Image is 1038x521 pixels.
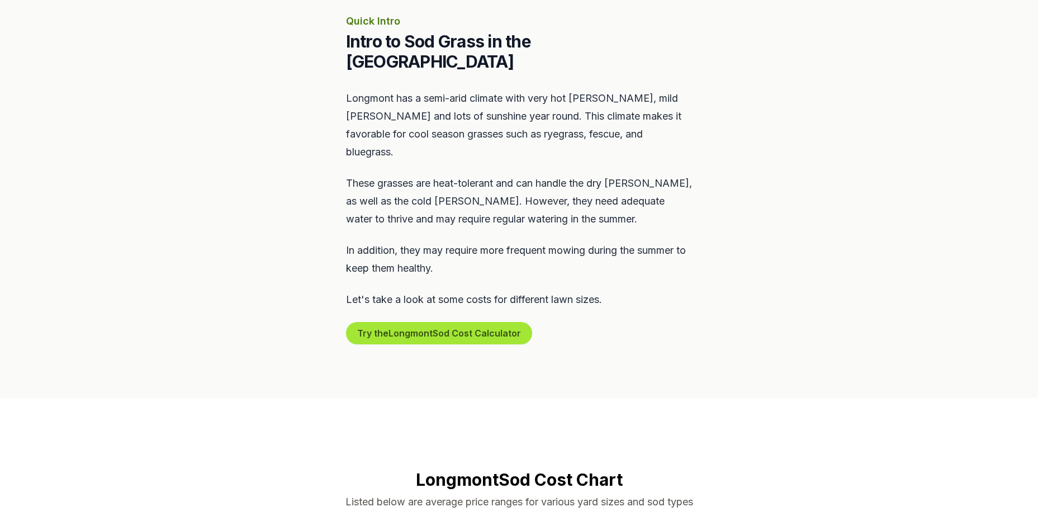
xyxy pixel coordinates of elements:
p: Listed below are average price ranges for various yard sizes and sod types [215,494,823,510]
p: These grasses are heat-tolerant and can handle the dry [PERSON_NAME], as well as the cold [PERSON... [346,174,693,228]
p: In addition, they may require more frequent mowing during the summer to keep them healthy. [346,241,693,277]
button: Try theLongmontSod Cost Calculator [346,322,532,344]
h2: Intro to Sod Grass in the [GEOGRAPHIC_DATA] [346,31,693,72]
p: Longmont has a semi-arid climate with very hot [PERSON_NAME], mild [PERSON_NAME] and lots of suns... [346,89,693,161]
p: Let's take a look at some costs for different lawn sizes. [346,291,693,309]
p: Quick Intro [346,13,693,29]
h2: Longmont Sod Cost Chart [215,470,823,490]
